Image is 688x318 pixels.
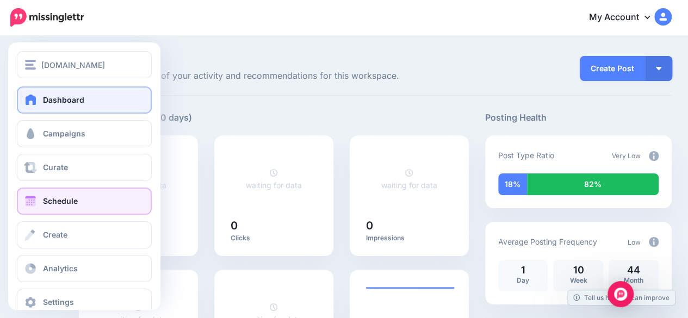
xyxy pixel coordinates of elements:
[498,149,554,161] p: Post Type Ratio
[559,265,598,275] p: 10
[43,230,67,239] span: Create
[10,8,84,27] img: Missinglettr
[498,173,528,195] div: 18% of your posts in the last 30 days have been from Drip Campaigns
[43,264,78,273] span: Analytics
[568,290,675,305] a: Tell us how we can improve
[485,111,672,124] h5: Posting Health
[612,152,641,160] span: Very Low
[527,173,659,195] div: 82% of your posts in the last 30 days were manually created (i.e. were not from Drip Campaigns or...
[17,289,152,316] a: Settings
[498,235,597,248] p: Average Posting Frequency
[569,276,587,284] span: Week
[624,276,643,284] span: Month
[43,95,84,104] span: Dashboard
[43,129,85,138] span: Campaigns
[580,56,645,81] a: Create Post
[231,220,317,231] h5: 0
[504,265,543,275] p: 1
[231,234,317,242] p: Clicks
[17,86,152,114] a: Dashboard
[366,220,453,231] h5: 0
[43,163,68,172] span: Curate
[43,297,74,307] span: Settings
[41,59,105,71] span: [DOMAIN_NAME]
[628,238,641,246] span: Low
[656,67,661,70] img: arrow-down-white.png
[17,154,152,181] a: Curate
[79,69,469,83] span: Here's an overview of your activity and recommendations for this workspace.
[649,151,659,161] img: info-circle-grey.png
[17,188,152,215] a: Schedule
[17,51,152,78] button: [DOMAIN_NAME]
[366,234,453,242] p: Impressions
[614,265,653,275] p: 44
[578,4,672,31] a: My Account
[43,196,78,205] span: Schedule
[17,120,152,147] a: Campaigns
[246,168,302,190] a: waiting for data
[649,237,659,247] img: info-circle-grey.png
[381,168,437,190] a: waiting for data
[17,221,152,248] a: Create
[608,281,634,307] div: Open Intercom Messenger
[517,276,529,284] span: Day
[17,255,152,282] a: Analytics
[25,60,36,70] img: menu.png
